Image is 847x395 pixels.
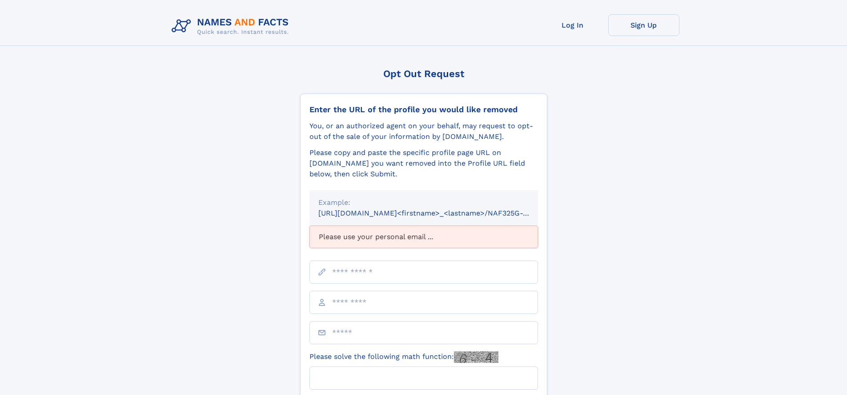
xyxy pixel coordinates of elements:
a: Log In [537,14,608,36]
div: Enter the URL of the profile you would like removed [309,105,538,114]
div: Please copy and paste the specific profile page URL on [DOMAIN_NAME] you want removed into the Pr... [309,147,538,179]
img: Logo Names and Facts [168,14,296,38]
a: Sign Up [608,14,679,36]
div: Please use your personal email ... [309,226,538,248]
div: Opt Out Request [300,68,547,79]
div: You, or an authorized agent on your behalf, may request to opt-out of the sale of your informatio... [309,121,538,142]
div: Example: [318,197,529,208]
label: Please solve the following math function: [309,351,498,363]
small: [URL][DOMAIN_NAME]<firstname>_<lastname>/NAF325G-xxxxxxxx [318,209,555,217]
